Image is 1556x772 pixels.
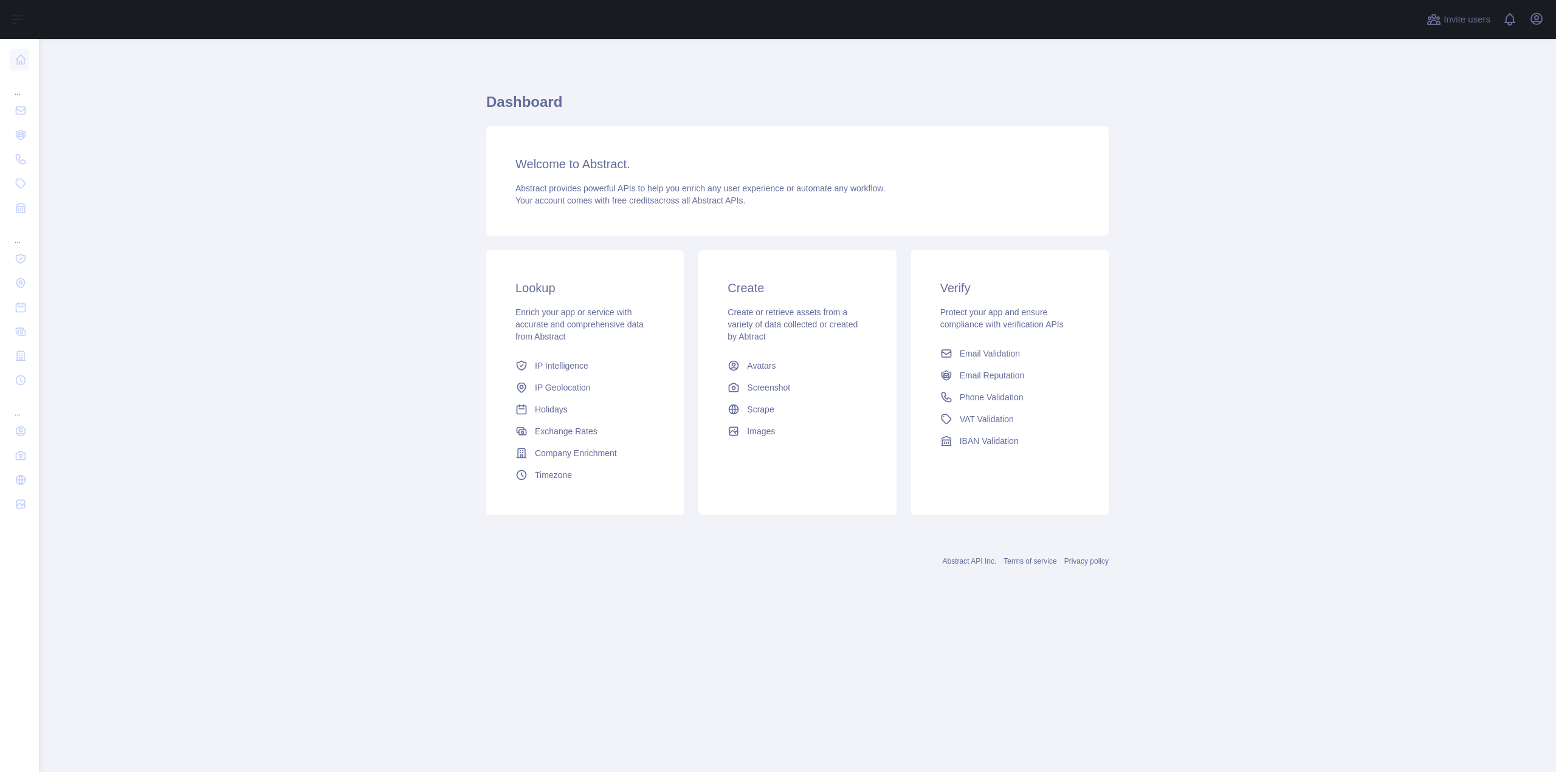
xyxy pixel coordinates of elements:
a: Timezone [511,464,659,486]
a: Abstract API Inc. [943,557,997,565]
span: Images [747,425,775,437]
span: Timezone [535,469,572,481]
span: Email Validation [960,347,1020,360]
span: free credits [612,196,654,205]
span: IP Geolocation [535,381,591,394]
span: Avatars [747,360,776,372]
span: Company Enrichment [535,447,617,459]
span: Create or retrieve assets from a variety of data collected or created by Abtract [728,307,858,341]
span: Screenshot [747,381,790,394]
span: VAT Validation [960,413,1014,425]
span: Scrape [747,403,774,415]
a: Screenshot [723,377,872,398]
div: ... [10,221,29,245]
a: Holidays [511,398,659,420]
span: Abstract provides powerful APIs to help you enrich any user experience or automate any workflow. [515,183,886,193]
div: ... [10,394,29,418]
div: ... [10,73,29,97]
a: Avatars [723,355,872,377]
a: Privacy policy [1064,557,1109,565]
span: Enrich your app or service with accurate and comprehensive data from Abstract [515,307,644,341]
a: Images [723,420,872,442]
span: IBAN Validation [960,435,1019,447]
a: VAT Validation [935,408,1084,430]
h3: Verify [940,279,1079,296]
a: Email Reputation [935,364,1084,386]
h3: Create [728,279,867,296]
a: Email Validation [935,343,1084,364]
span: Protect your app and ensure compliance with verification APIs [940,307,1064,329]
a: Terms of service [1003,557,1056,565]
span: Phone Validation [960,391,1024,403]
button: Invite users [1424,10,1493,29]
a: Phone Validation [935,386,1084,408]
a: Exchange Rates [511,420,659,442]
h3: Welcome to Abstract. [515,155,1079,173]
h3: Lookup [515,279,655,296]
a: IP Geolocation [511,377,659,398]
span: IP Intelligence [535,360,588,372]
span: Exchange Rates [535,425,597,437]
span: Email Reputation [960,369,1025,381]
span: Holidays [535,403,568,415]
h1: Dashboard [486,92,1109,121]
a: IBAN Validation [935,430,1084,452]
span: Your account comes with across all Abstract APIs. [515,196,745,205]
a: Scrape [723,398,872,420]
span: Invite users [1444,13,1490,27]
a: IP Intelligence [511,355,659,377]
a: Company Enrichment [511,442,659,464]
